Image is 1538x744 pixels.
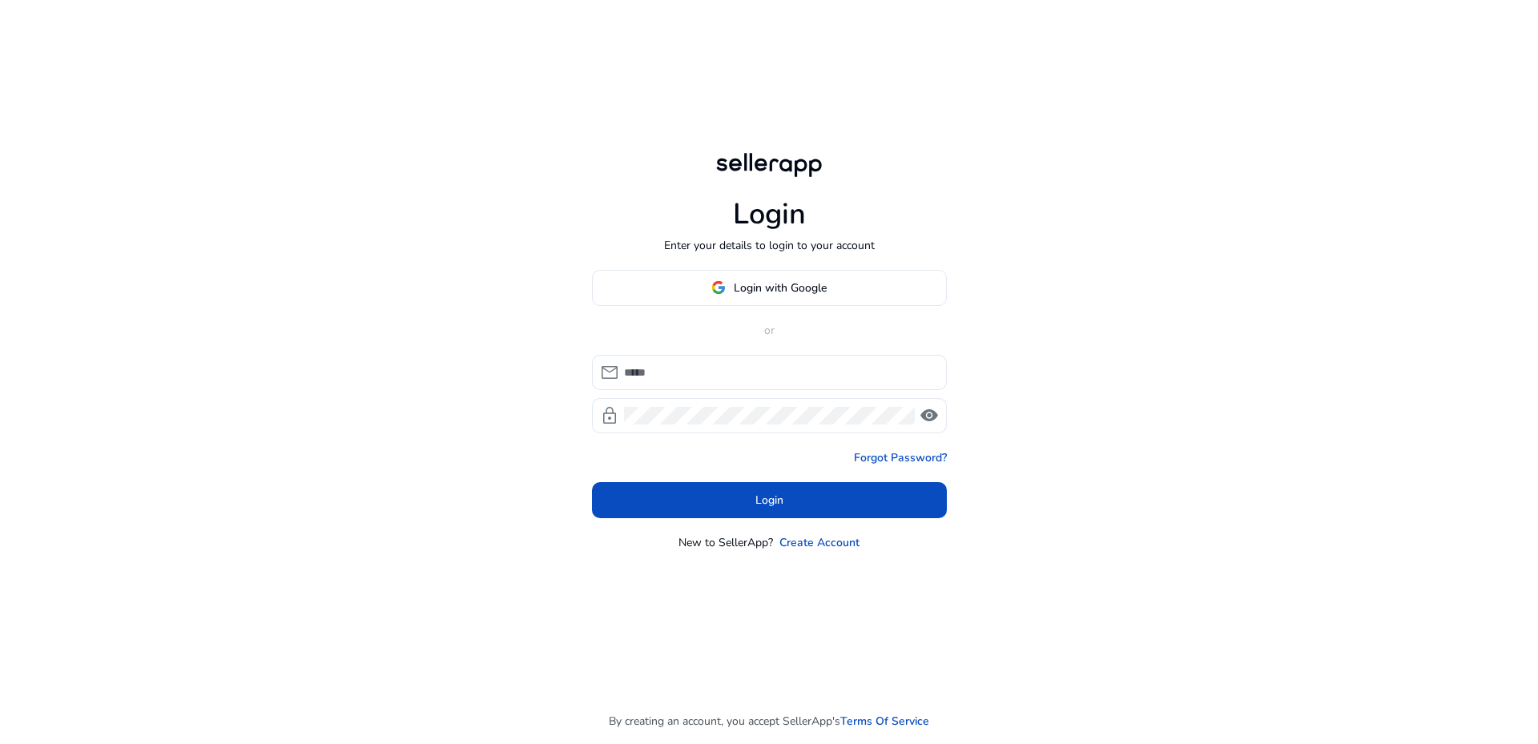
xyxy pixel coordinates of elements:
[840,713,929,730] a: Terms Of Service
[779,534,860,551] a: Create Account
[734,280,827,296] span: Login with Google
[600,363,619,382] span: mail
[854,449,947,466] a: Forgot Password?
[755,492,783,509] span: Login
[664,237,875,254] p: Enter your details to login to your account
[592,322,947,339] p: or
[920,406,939,425] span: visibility
[600,406,619,425] span: lock
[733,197,806,231] h1: Login
[592,482,947,518] button: Login
[711,280,726,295] img: google-logo.svg
[592,270,947,306] button: Login with Google
[678,534,773,551] p: New to SellerApp?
